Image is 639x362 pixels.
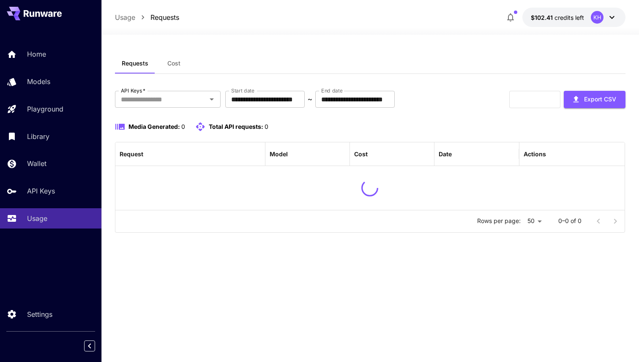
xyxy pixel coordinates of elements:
[591,11,603,24] div: KH
[27,104,63,114] p: Playground
[477,217,521,225] p: Rows per page:
[531,14,554,21] span: $102.41
[321,87,342,94] label: End date
[27,76,50,87] p: Models
[121,87,145,94] label: API Keys
[231,87,254,94] label: Start date
[90,338,101,354] div: Collapse sidebar
[27,158,46,169] p: Wallet
[270,150,288,158] div: Model
[564,91,625,108] button: Export CSV
[554,14,584,21] span: credits left
[167,60,180,67] span: Cost
[522,8,625,27] button: $102.40775KH
[439,150,452,158] div: Date
[354,150,368,158] div: Cost
[122,60,148,67] span: Requests
[524,150,546,158] div: Actions
[115,12,179,22] nav: breadcrumb
[209,123,263,130] span: Total API requests:
[206,93,218,105] button: Open
[150,12,179,22] a: Requests
[120,150,143,158] div: Request
[27,49,46,59] p: Home
[265,123,268,130] span: 0
[27,309,52,319] p: Settings
[27,186,55,196] p: API Keys
[27,213,47,223] p: Usage
[308,94,312,104] p: ~
[181,123,185,130] span: 0
[27,131,49,142] p: Library
[558,217,582,225] p: 0–0 of 0
[128,123,180,130] span: Media Generated:
[524,215,545,227] div: 50
[115,12,135,22] a: Usage
[84,340,95,351] button: Collapse sidebar
[531,13,584,22] div: $102.40775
